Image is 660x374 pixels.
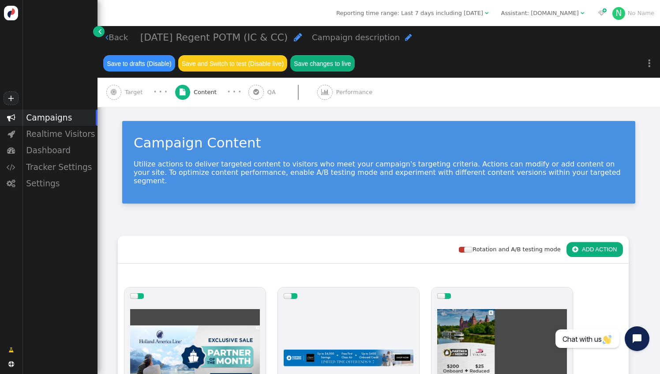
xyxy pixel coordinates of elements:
span:  [485,10,488,16]
span: Content [194,88,220,97]
span:  [8,346,14,355]
span:  [111,89,116,95]
a:  QA [248,78,317,107]
div: Campaign Content [134,132,624,153]
span:  [8,361,14,367]
button: Save to drafts (Disable) [103,55,175,71]
span: Reporting time range: Last 7 days including [DATE] [336,10,483,16]
div: Assistant: [DOMAIN_NAME] [501,9,579,18]
a:  [3,343,19,358]
p: Utilize actions to deliver targeted content to visitors who meet your campaign's targeting criter... [134,160,624,185]
img: logo-icon.svg [4,6,19,20]
span:  [253,89,259,95]
span: Performance [336,88,376,97]
div: N [612,7,626,20]
div: Tracker Settings [22,159,97,175]
a:  Content · · · [175,78,249,107]
span:  [7,163,15,171]
div: Settings [22,175,97,192]
span:  [180,89,185,95]
span: [DATE] Regent POTM (IC & CC) [140,32,288,43]
a: + [4,91,19,105]
a: NNo Name [612,10,654,16]
div: · · · [227,87,241,98]
a:  Performance [317,78,391,107]
span:  [405,33,412,42]
button: Save and Switch to test (Disable live) [178,55,288,71]
span:  [98,27,101,36]
span:  [105,33,109,42]
div: Campaigns [22,110,97,126]
span:  [7,179,15,188]
span:  [7,130,15,138]
div: Realtime Visitors [22,126,97,142]
div: Dashboard [22,142,97,159]
a: ⋮ [639,50,660,76]
span:  [7,113,15,122]
span: Campaign description [312,33,400,42]
span:  [7,146,15,155]
div: · · · [154,87,167,98]
div: Rotation and A/B testing mode [459,245,566,254]
span: Target [125,88,146,97]
a:  [93,26,104,37]
span:  [294,32,302,42]
span:  [321,89,329,95]
button: ADD ACTION [566,242,623,257]
button: Save changes to live [290,55,355,71]
span: QA [267,88,279,97]
span:  [581,10,584,16]
span:  [572,246,578,253]
a:  Target · · · [106,78,175,107]
span:  [598,10,605,16]
a: Back [105,31,128,43]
